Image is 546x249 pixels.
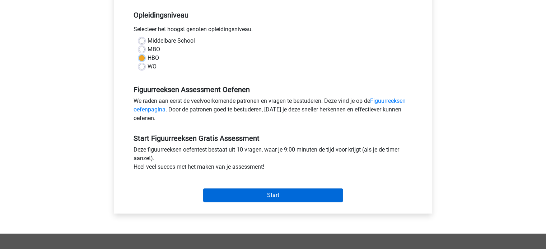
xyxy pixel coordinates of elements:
div: Selecteer het hoogst genoten opleidingsniveau. [128,25,418,37]
h5: Opleidingsniveau [134,8,413,22]
label: MBO [148,45,160,54]
label: WO [148,62,157,71]
div: Deze figuurreeksen oefentest bestaat uit 10 vragen, waar je 9:00 minuten de tijd voor krijgt (als... [128,145,418,174]
label: HBO [148,54,159,62]
div: We raden aan eerst de veelvoorkomende patronen en vragen te bestuderen. Deze vind je op de . Door... [128,97,418,125]
input: Start [203,188,343,202]
label: Middelbare School [148,37,195,45]
h5: Start Figuurreeksen Gratis Assessment [134,134,413,143]
h5: Figuurreeksen Assessment Oefenen [134,85,413,94]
